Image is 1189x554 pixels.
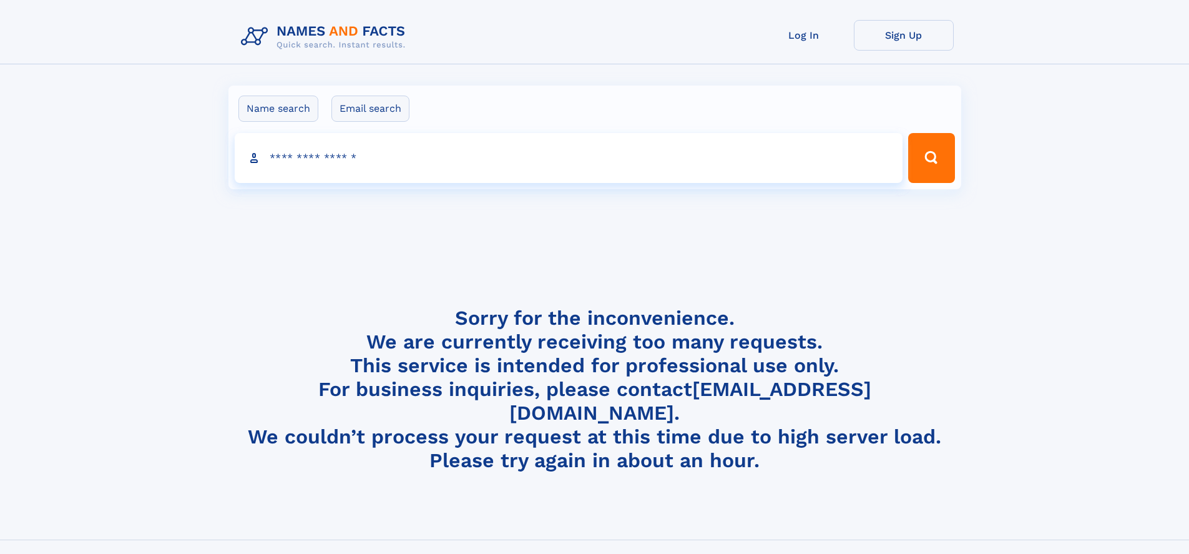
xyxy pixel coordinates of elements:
[236,306,954,473] h4: Sorry for the inconvenience. We are currently receiving too many requests. This service is intend...
[908,133,954,183] button: Search Button
[331,96,409,122] label: Email search
[235,133,903,183] input: search input
[754,20,854,51] a: Log In
[238,96,318,122] label: Name search
[854,20,954,51] a: Sign Up
[236,20,416,54] img: Logo Names and Facts
[509,377,871,425] a: [EMAIL_ADDRESS][DOMAIN_NAME]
